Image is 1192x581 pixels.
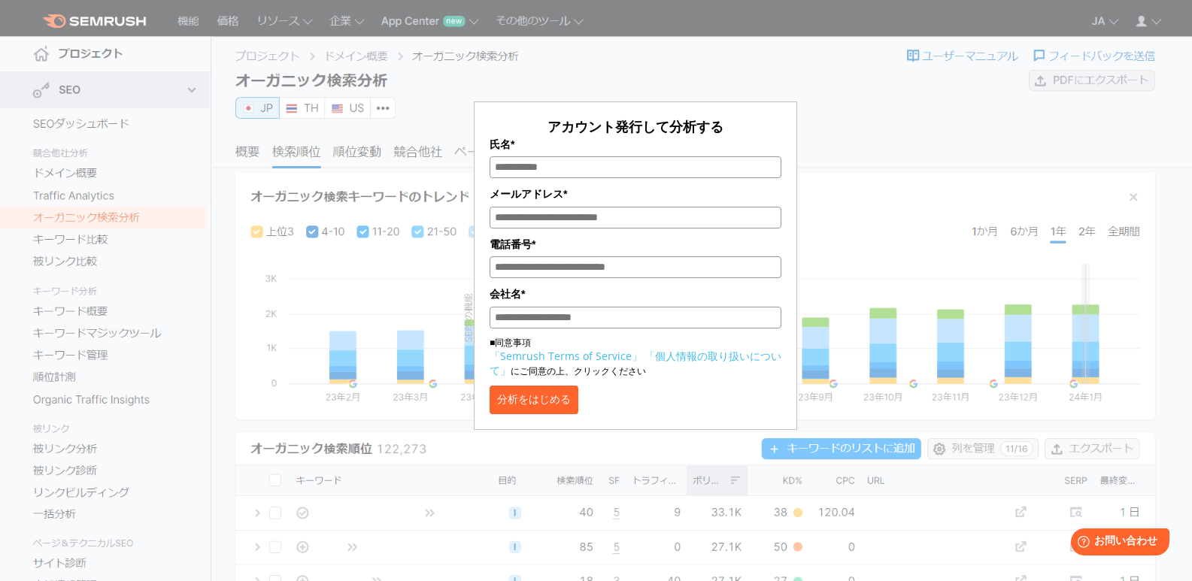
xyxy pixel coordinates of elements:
label: 電話番号* [490,236,781,253]
a: 「個人情報の取り扱いについて」 [490,349,781,377]
a: 「Semrush Terms of Service」 [490,349,642,363]
iframe: Help widget launcher [1058,522,1175,564]
p: ■同意事項 にご同意の上、クリックください [490,336,781,378]
button: 分析をはじめる [490,386,578,414]
span: アカウント発行して分析する [547,117,723,135]
label: メールアドレス* [490,186,781,202]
